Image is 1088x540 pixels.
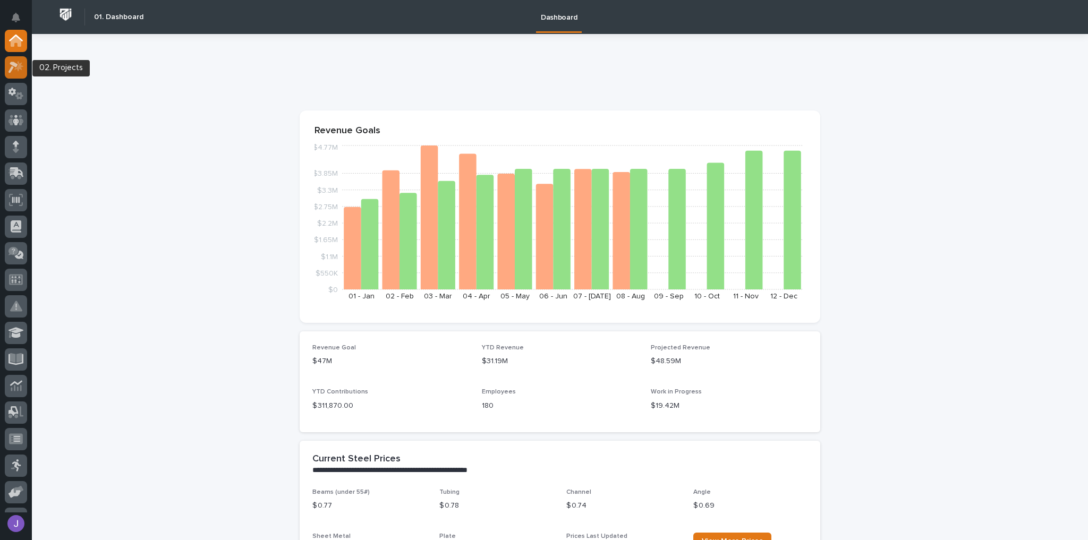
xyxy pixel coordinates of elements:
tspan: $1.65M [314,237,338,244]
span: Work in Progress [651,389,702,395]
text: 02 - Feb [386,293,414,300]
span: Sheet Metal [312,533,351,539]
span: Angle [693,489,711,495]
tspan: $550K [316,270,338,277]
text: 07 - [DATE] [573,293,611,300]
span: Plate [439,533,456,539]
tspan: $3.85M [313,170,338,178]
span: Revenue Goal [312,345,356,351]
tspan: $1.1M [321,253,338,261]
div: Notifications [13,13,27,30]
text: 05 - May [500,293,530,300]
tspan: $0 [328,286,338,294]
text: 11 - Nov [733,293,759,300]
span: YTD Revenue [482,345,524,351]
span: Employees [482,389,516,395]
p: $31.19M [482,356,639,367]
span: Channel [566,489,591,495]
p: $48.59M [651,356,807,367]
text: 06 - Jun [539,293,567,300]
p: $ 311,870.00 [312,400,469,412]
tspan: $2.2M [317,220,338,227]
h2: 01. Dashboard [94,13,143,22]
tspan: $3.3M [317,187,338,194]
text: 03 - Mar [424,293,452,300]
span: Tubing [439,489,460,495]
p: Revenue Goals [314,125,805,137]
p: $ 0.78 [439,500,554,511]
text: 04 - Apr [463,293,490,300]
button: Notifications [5,6,27,29]
span: Beams (under 55#) [312,489,370,495]
h2: Current Steel Prices [312,453,401,465]
text: 09 - Sep [654,293,684,300]
p: 180 [482,400,639,412]
p: $47M [312,356,469,367]
tspan: $4.77M [313,144,338,152]
text: 08 - Aug [616,293,645,300]
span: Prices Last Updated [566,533,627,539]
p: $19.42M [651,400,807,412]
tspan: $2.75M [313,203,338,211]
text: 12 - Dec [770,293,797,300]
img: Workspace Logo [56,5,75,24]
span: YTD Contributions [312,389,368,395]
p: $ 0.77 [312,500,427,511]
p: $ 0.69 [693,500,807,511]
text: 10 - Oct [694,293,720,300]
p: $ 0.74 [566,500,681,511]
span: Projected Revenue [651,345,710,351]
text: 01 - Jan [348,293,375,300]
button: users-avatar [5,512,27,535]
